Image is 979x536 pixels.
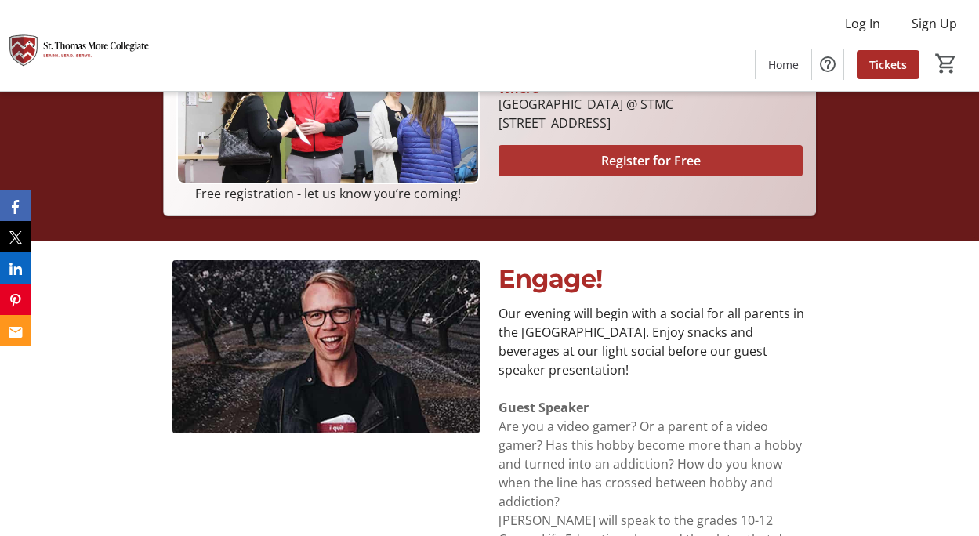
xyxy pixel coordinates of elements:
[768,56,799,73] span: Home
[899,11,970,36] button: Sign Up
[812,49,843,80] button: Help
[869,56,907,73] span: Tickets
[176,184,480,203] p: Free registration - let us know you’re coming!
[172,260,480,433] img: undefined
[499,145,802,176] button: Register for Free
[499,418,802,510] span: Are you a video gamer? Or a parent of a video gamer? Has this hobby become more than a hobby and ...
[832,11,893,36] button: Log In
[499,260,806,298] p: Engage!
[857,50,919,79] a: Tickets
[499,114,673,132] div: [STREET_ADDRESS]
[756,50,811,79] a: Home
[601,151,701,170] span: Register for Free
[499,304,806,379] p: Our evening will begin with a social for all parents in the [GEOGRAPHIC_DATA]. Enjoy snacks and b...
[9,6,149,85] img: St. Thomas More Collegiate #2's Logo
[845,14,880,33] span: Log In
[499,95,673,114] div: [GEOGRAPHIC_DATA] @ STMC
[176,13,480,184] img: Campaign CTA Media Photo
[932,49,960,78] button: Cart
[912,14,957,33] span: Sign Up
[499,399,589,416] strong: Guest Speaker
